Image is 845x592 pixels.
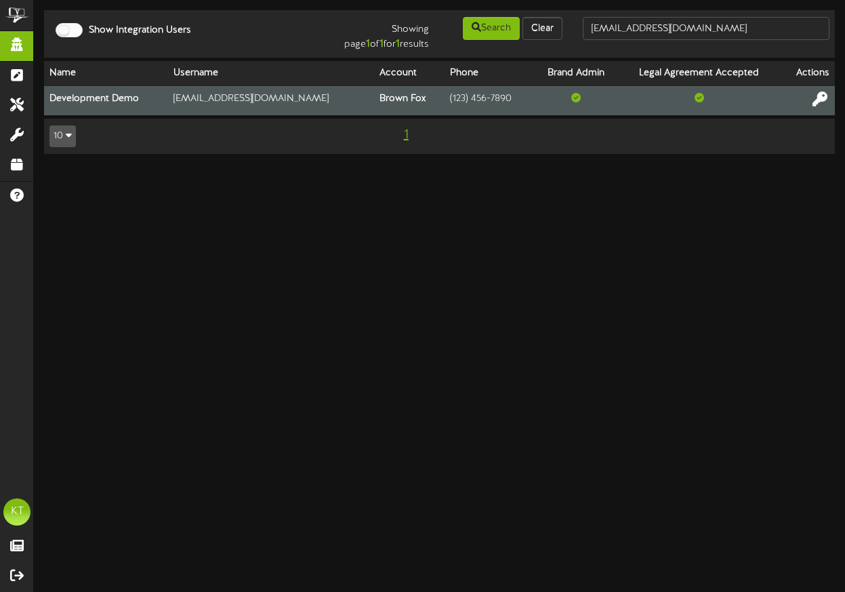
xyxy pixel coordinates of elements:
button: 10 [49,125,76,147]
label: Show Integration Users [79,24,191,37]
td: (123) 456-7890 [445,86,535,115]
strong: 1 [366,38,370,50]
th: Development Demo [44,86,168,115]
th: Actions [780,61,835,86]
th: Username [168,61,374,86]
th: Brown Fox [374,86,445,115]
th: Legal Agreement Accepted [618,61,780,86]
th: Phone [445,61,535,86]
strong: 1 [396,38,400,50]
strong: 1 [379,38,384,50]
th: Name [44,61,168,86]
button: Clear [522,17,562,40]
th: Account [374,61,445,86]
span: 1 [400,127,412,142]
td: [EMAIL_ADDRESS][DOMAIN_NAME] [168,86,374,115]
button: Search [463,17,520,40]
input: -- Search -- [583,17,829,40]
th: Brand Admin [534,61,618,86]
div: Showing page of for results [306,16,440,52]
div: KT [3,498,30,526]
